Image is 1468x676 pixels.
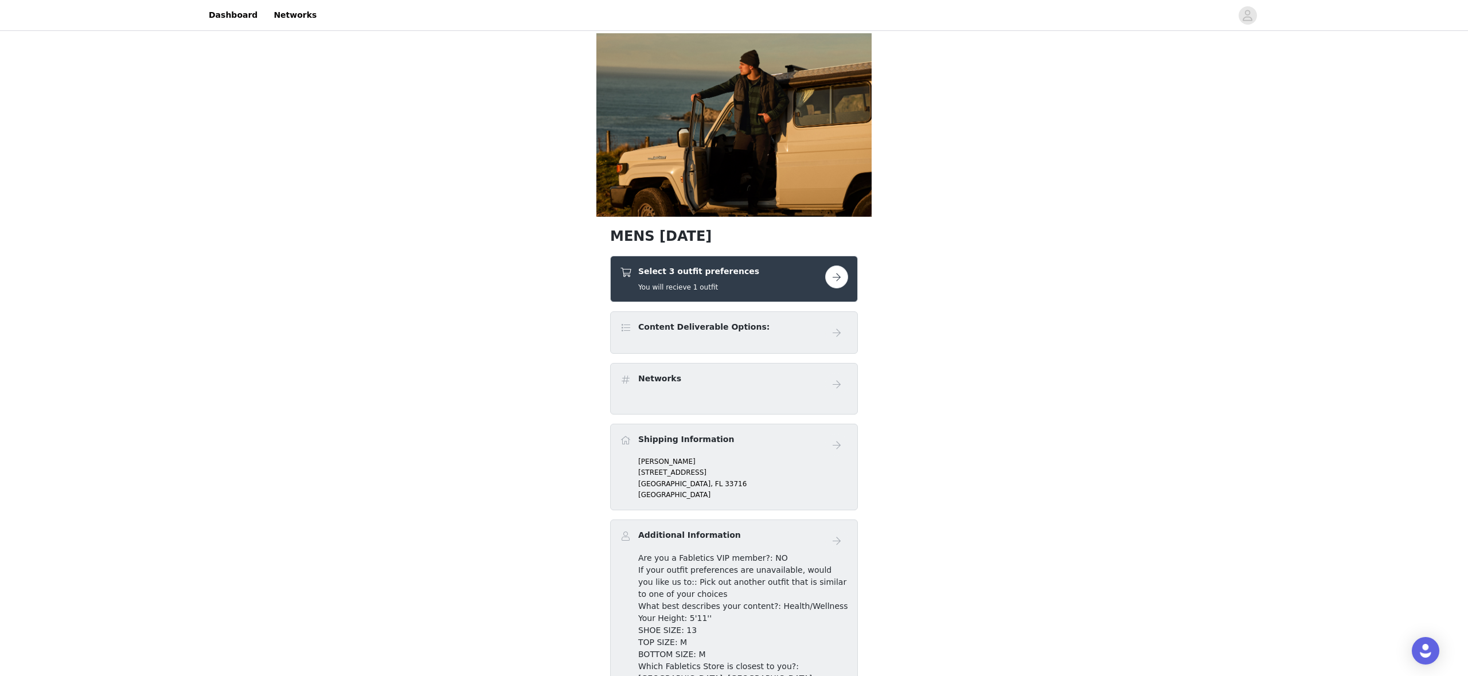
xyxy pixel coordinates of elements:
[610,424,858,510] div: Shipping Information
[725,480,747,488] span: 33716
[610,311,858,354] div: Content Deliverable Options:
[638,480,713,488] span: [GEOGRAPHIC_DATA],
[596,33,872,217] img: campaign image
[638,490,848,500] p: [GEOGRAPHIC_DATA]
[638,565,846,599] span: If your outfit preferences are unavailable, would you like us to:: Pick out another outfit that i...
[610,226,858,247] h1: MENS [DATE]
[638,626,697,635] span: SHOE SIZE: 13
[638,456,848,467] p: [PERSON_NAME]
[267,2,323,28] a: Networks
[638,650,705,659] span: BOTTOM SIZE: M
[638,321,770,333] h4: Content Deliverable Options:
[638,265,759,278] h4: Select 3 outfit preferences
[610,363,858,415] div: Networks
[638,282,759,292] h5: You will recieve 1 outfit
[638,467,848,478] p: [STREET_ADDRESS]
[638,553,788,562] span: Are you a Fabletics VIP member?: NO
[1412,637,1439,665] div: Open Intercom Messenger
[638,638,687,647] span: TOP SIZE: M
[610,256,858,302] div: Select 3 outfit preferences
[1242,6,1253,25] div: avatar
[715,480,723,488] span: FL
[638,433,734,446] h4: Shipping Information
[638,601,848,611] span: What best describes your content?: Health/Wellness
[638,529,741,541] h4: Additional Information
[638,614,712,623] span: Your Height: 5'11''
[638,373,681,385] h4: Networks
[202,2,264,28] a: Dashboard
